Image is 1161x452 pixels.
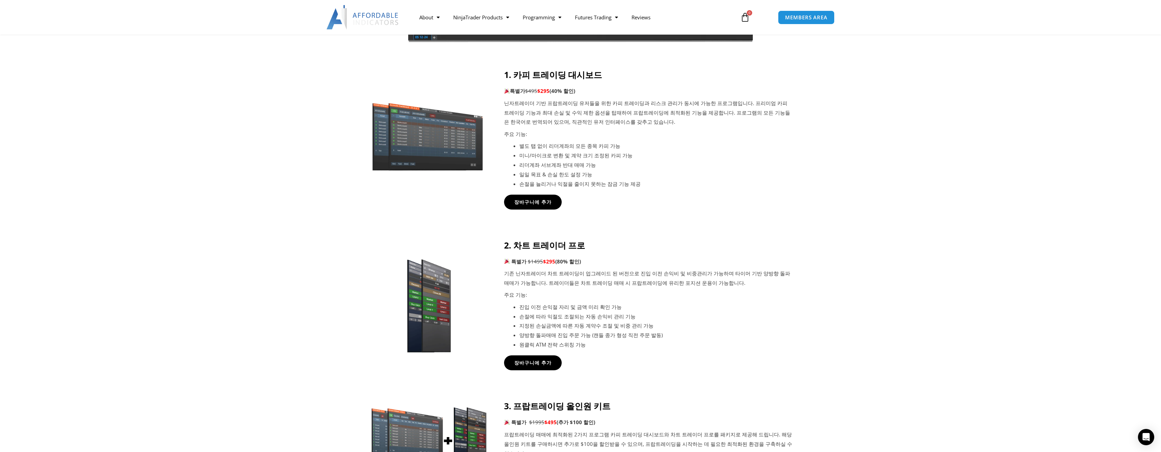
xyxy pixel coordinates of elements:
[446,9,516,25] a: NinjaTrader Products
[504,269,793,288] p: 기존 닌자트레이더 차트 트레이딩이 업그레이드 된 버전으로 진입 이전 손익비 및 비중관리가 가능하며 타이머 기반 양방향 돌파매매가 가능합니다. 트레이더들은 차트 트레이딩 매매 ...
[511,419,526,426] strong: 특별가
[549,87,575,94] b: (40% 할인)
[568,9,625,25] a: Futures Trading
[528,258,543,265] span: $1495
[557,419,595,426] b: (추가 $100 할인)
[519,179,793,189] li: 손절을 늘리거나 익절을 줄이지 못하는 잠금 기능 제공
[537,87,549,94] span: $295
[543,258,555,265] b: $295
[525,87,537,94] span: $495
[413,9,733,25] nav: Menu
[514,360,552,365] span: 장바구니에 추가
[504,355,562,370] a: 장바구니에 추가
[747,10,752,16] span: 0
[519,340,793,350] li: 원클릭 ATM 전략 스위칭 가능
[511,258,526,265] strong: 특별가
[519,170,793,179] li: 일일 목표 & 손실 한도 설정 가능
[519,302,793,312] li: 진입 이전 손익절 자리 및 금액 미리 확인 가능
[519,312,793,321] li: 손절에 따라 익절도 조절되는 자동 손익비 관리 기능
[504,239,585,251] strong: 2. 차트 트레이더 프로
[504,290,793,300] p: 주요 기능:
[504,87,525,94] strong: 특별가
[504,99,793,127] p: 닌자트레이더 기반 프랍트레이딩 유저들을 위한 카피 트레이딩과 리스크 관리가 동시에 가능한 프로그램입니다. 프리미엄 카피 트레이딩 기능과 최대 손실 및 수익 제한 옵션을 탑재하...
[778,11,835,24] a: MEMBERS AREA
[504,69,602,80] strong: 1. 카피 트레이딩 대시보드
[369,100,487,172] img: Screenshot 2024-11-20 151221 | Affordable Indicators – NinjaTrader
[519,321,793,331] li: 지정된 손실금액에 따른 자동 계약수 조절 및 비중 관리 가능
[730,7,760,27] a: 0
[504,195,562,210] a: 장바구니에 추가
[519,331,793,340] li: 양방향 돌파매매 진입 주문 가능 (캔들 종가 형성 직전 주문 발동)
[504,89,509,94] img: 🎉
[519,151,793,160] li: 미니/마이크로 변환 및 계약 크기 조정된 카피 가능
[504,259,509,264] img: 🎉
[504,420,509,425] img: 🎉
[516,9,568,25] a: Programming
[326,5,399,30] img: LogoAI | Affordable Indicators – NinjaTrader
[519,141,793,151] li: 별도 탭 없이 리더계좌의 모든 종목 카피 가능
[1138,429,1154,445] div: Open Intercom Messenger
[544,419,557,426] b: $495
[519,160,793,170] li: 리더계좌 서브계좌 반대 매매 가능
[625,9,657,25] a: Reviews
[504,130,793,139] p: 주요 기능:
[382,251,474,353] img: Screenshot 2024-11-20 145837 | Affordable Indicators – NinjaTrader
[413,9,446,25] a: About
[529,419,544,426] span: $1995
[785,15,827,20] span: MEMBERS AREA
[514,200,552,204] span: 장바구니에 추가
[555,258,581,265] b: (80% 할인)
[504,400,610,412] strong: 3. 프랍트레이딩 올인원 키트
